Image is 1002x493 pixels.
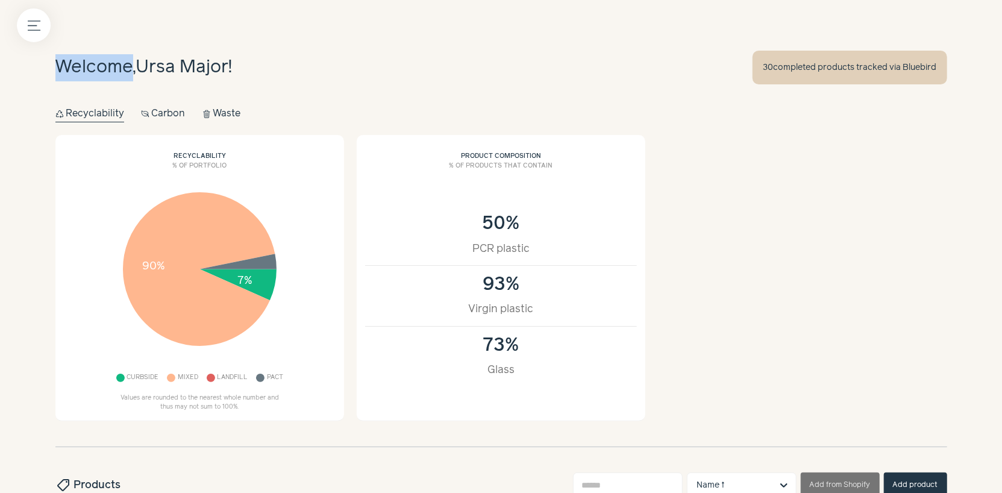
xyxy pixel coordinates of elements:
[64,162,336,180] h3: % of portfolio
[365,143,637,162] h2: Product composition
[55,54,233,81] h1: Welcome, !
[54,478,70,492] span: sell
[178,371,198,385] span: Mixed
[141,105,186,122] button: Carbon
[55,105,125,122] button: Recyclability
[378,274,624,295] div: 93%
[55,477,121,493] h2: Products
[115,394,284,413] p: Values are rounded to the nearest whole number and thus may not sum to 100%.
[378,335,624,356] div: 73%
[217,371,248,385] span: Landfill
[378,213,624,234] div: 50%
[378,301,624,317] div: Virgin plastic
[267,371,283,385] span: Pact
[127,371,158,385] span: Curbside
[136,58,229,76] span: Ursa Major
[202,105,241,122] button: Waste
[378,362,624,378] div: Glass
[378,241,624,257] div: PCR plastic
[365,162,637,180] h3: % of products that contain
[753,51,947,84] div: 30 completed products tracked via Bluebird
[64,143,336,162] h2: Recyclability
